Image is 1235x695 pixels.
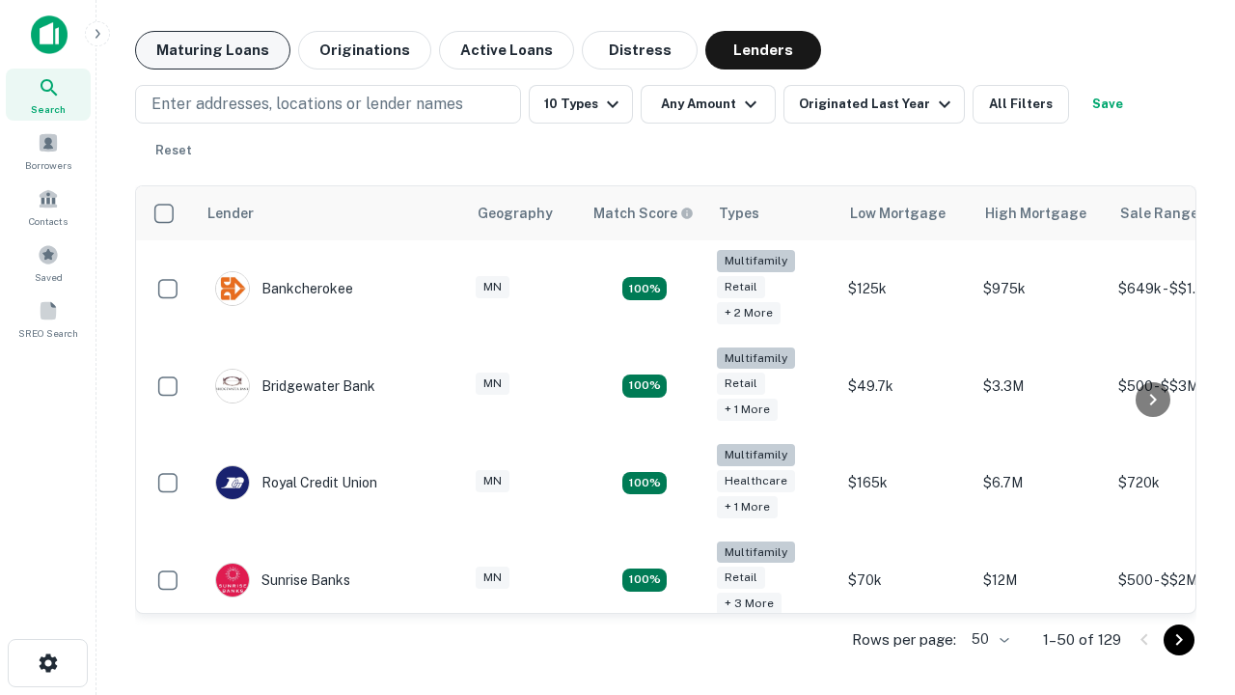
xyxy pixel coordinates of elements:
[717,373,765,395] div: Retail
[717,347,795,370] div: Multifamily
[799,93,956,116] div: Originated Last Year
[705,31,821,69] button: Lenders
[707,186,838,240] th: Types
[1164,625,1194,655] button: Go to next page
[838,434,974,532] td: $165k
[439,31,574,69] button: Active Loans
[476,373,509,395] div: MN
[466,186,582,240] th: Geography
[622,569,667,592] div: Matching Properties: 25, hasApolloMatch: undefined
[973,85,1069,124] button: All Filters
[582,186,707,240] th: Capitalize uses an advanced AI algorithm to match your search with the best lender. The match sco...
[529,85,633,124] button: 10 Types
[838,240,974,338] td: $125k
[1043,628,1121,652] p: 1–50 of 129
[215,369,375,403] div: Bridgewater Bank
[593,203,694,224] div: Capitalize uses an advanced AI algorithm to match your search with the best lender. The match sco...
[974,434,1109,532] td: $6.7M
[143,131,205,170] button: Reset
[717,399,778,421] div: + 1 more
[216,272,249,305] img: picture
[593,203,690,224] h6: Match Score
[6,125,91,177] a: Borrowers
[6,292,91,345] a: SREO Search
[717,567,765,589] div: Retail
[215,465,377,500] div: Royal Credit Union
[850,202,946,225] div: Low Mortgage
[135,85,521,124] button: Enter addresses, locations or lender names
[6,69,91,121] a: Search
[1077,85,1139,124] button: Save your search to get updates of matches that match your search criteria.
[974,186,1109,240] th: High Mortgage
[985,202,1086,225] div: High Mortgage
[974,240,1109,338] td: $975k
[216,370,249,403] img: picture
[717,496,778,518] div: + 1 more
[974,338,1109,435] td: $3.3M
[151,93,463,116] p: Enter addresses, locations or lender names
[622,472,667,495] div: Matching Properties: 18, hasApolloMatch: undefined
[838,186,974,240] th: Low Mortgage
[476,470,509,492] div: MN
[719,202,759,225] div: Types
[135,31,290,69] button: Maturing Loans
[29,213,68,229] span: Contacts
[478,202,553,225] div: Geography
[6,236,91,289] a: Saved
[476,567,509,589] div: MN
[215,271,353,306] div: Bankcherokee
[717,444,795,466] div: Multifamily
[783,85,965,124] button: Originated Last Year
[1139,479,1235,571] iframe: Chat Widget
[216,564,249,597] img: picture
[6,181,91,233] a: Contacts
[622,277,667,300] div: Matching Properties: 27, hasApolloMatch: undefined
[838,338,974,435] td: $49.7k
[18,325,78,341] span: SREO Search
[838,532,974,629] td: $70k
[717,593,782,615] div: + 3 more
[717,470,795,492] div: Healthcare
[207,202,254,225] div: Lender
[852,628,956,652] p: Rows per page:
[31,101,66,117] span: Search
[215,563,350,598] div: Sunrise Banks
[476,276,509,298] div: MN
[622,375,667,398] div: Matching Properties: 24, hasApolloMatch: undefined
[35,269,63,285] span: Saved
[974,532,1109,629] td: $12M
[216,466,249,499] img: picture
[31,15,68,54] img: capitalize-icon.png
[196,186,466,240] th: Lender
[717,302,781,324] div: + 2 more
[298,31,431,69] button: Originations
[964,625,1012,653] div: 50
[25,157,71,173] span: Borrowers
[717,250,795,272] div: Multifamily
[1120,202,1198,225] div: Sale Range
[641,85,776,124] button: Any Amount
[582,31,698,69] button: Distress
[717,542,795,564] div: Multifamily
[717,276,765,298] div: Retail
